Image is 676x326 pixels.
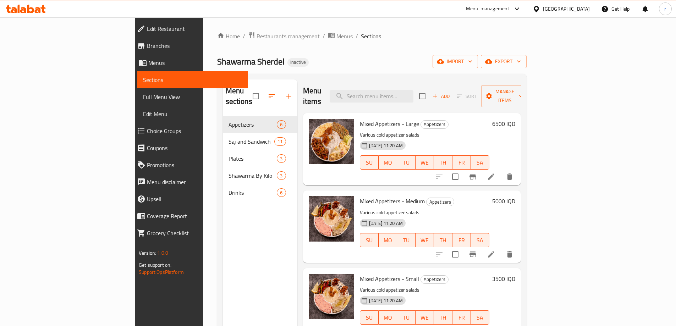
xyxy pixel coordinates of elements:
span: MO [381,158,394,168]
span: Select all sections [248,89,263,104]
span: [DATE] 11:20 AM [366,142,406,149]
span: MO [381,235,394,245]
span: Sections [143,76,242,84]
h6: 3500 IQD [492,274,515,284]
nav: breadcrumb [217,32,527,41]
span: FR [455,158,468,168]
p: Various cold appetizer salads [360,131,489,139]
button: TH [434,233,452,247]
span: Add item [430,91,452,102]
span: Select to update [448,247,463,262]
div: items [277,120,286,129]
button: SA [471,155,489,170]
a: Full Menu View [137,88,248,105]
span: FR [455,235,468,245]
button: Add [430,91,452,102]
span: MO [381,313,394,323]
span: Coverage Report [147,212,242,220]
li: / [356,32,358,40]
div: [GEOGRAPHIC_DATA] [543,5,590,13]
span: 11 [275,138,285,145]
span: Select to update [448,169,463,184]
button: import [433,55,478,68]
span: Full Menu View [143,93,242,101]
span: TU [400,235,413,245]
span: Inactive [287,59,309,65]
span: import [438,57,472,66]
button: SU [360,233,379,247]
button: delete [501,168,518,185]
a: Menu disclaimer [131,173,248,190]
a: Grocery Checklist [131,225,248,242]
span: WE [418,313,431,323]
span: Shawarma Sherdel [217,54,285,70]
button: SA [471,310,489,325]
button: Add section [280,88,297,105]
span: 1.0.0 [157,248,168,258]
button: FR [452,233,471,247]
div: Drinks6 [223,184,297,201]
div: items [277,188,286,197]
span: TU [400,158,413,168]
span: Version: [139,248,156,258]
span: Select section first [452,91,481,102]
img: Mixed Appetizers - Medium [309,196,354,242]
nav: Menu sections [223,113,297,204]
span: 6 [277,121,285,128]
button: WE [416,310,434,325]
span: Add [432,92,451,100]
li: / [323,32,325,40]
span: Mixed Appetizers - Large [360,118,419,129]
span: TH [437,235,450,245]
span: Appetizers [421,120,448,128]
span: TH [437,158,450,168]
a: Edit menu item [487,250,495,259]
span: Sections [361,32,381,40]
div: Drinks [229,188,277,197]
a: Choice Groups [131,122,248,139]
span: Get support on: [139,260,171,270]
span: SU [363,235,376,245]
span: TH [437,313,450,323]
span: Shawarma By Kilo [229,171,277,180]
button: MO [379,233,397,247]
div: Shawarma By Kilo3 [223,167,297,184]
button: WE [416,155,434,170]
button: SU [360,155,379,170]
span: Menus [148,59,242,67]
button: FR [452,310,471,325]
p: Various cold appetizer salads [360,286,489,294]
span: Appetizers [427,198,454,206]
div: Appetizers6 [223,116,297,133]
span: 3 [277,155,285,162]
button: export [481,55,527,68]
span: Plates [229,154,277,163]
span: Sort sections [263,88,280,105]
span: Choice Groups [147,127,242,135]
div: Menu-management [466,5,510,13]
span: Menu disclaimer [147,178,242,186]
span: SU [363,313,376,323]
a: Coupons [131,139,248,156]
div: Inactive [287,58,309,67]
span: Upsell [147,195,242,203]
span: r [664,5,666,13]
span: WE [418,158,431,168]
a: Menus [328,32,353,41]
span: SA [474,313,487,323]
h2: Menu items [303,85,321,107]
span: export [487,57,521,66]
a: Sections [137,71,248,88]
span: Restaurants management [257,32,320,40]
span: [DATE] 11:20 AM [366,297,406,304]
a: Promotions [131,156,248,173]
span: Saj and Sandwich [229,137,275,146]
span: TU [400,313,413,323]
span: Grocery Checklist [147,229,242,237]
button: TH [434,155,452,170]
div: Appetizers [229,120,277,129]
a: Menus [131,54,248,71]
button: MO [379,310,397,325]
a: Edit Restaurant [131,20,248,37]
